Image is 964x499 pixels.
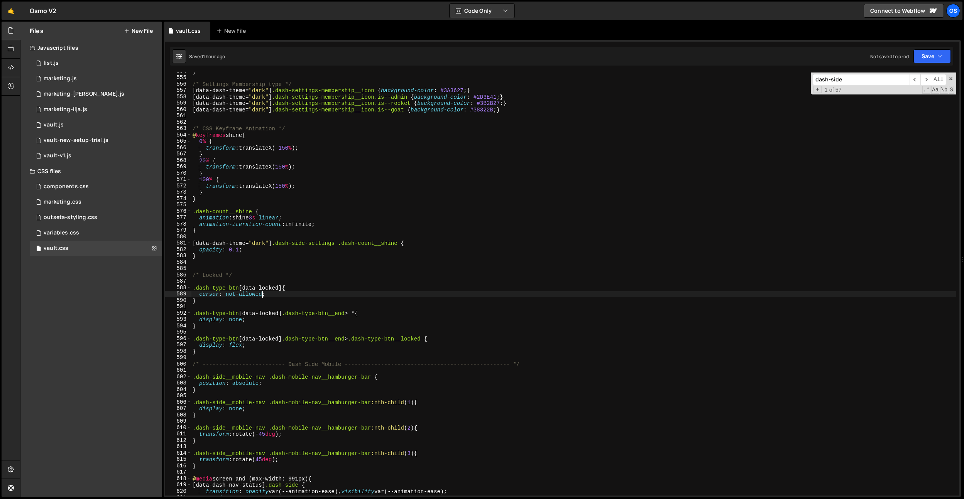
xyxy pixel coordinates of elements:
[165,386,191,393] div: 604
[165,405,191,412] div: 607
[165,189,191,196] div: 573
[44,152,71,159] div: vault-v1.js
[44,229,79,236] div: variables.css
[30,148,162,164] div: 16596/45132.js
[165,221,191,228] div: 578
[165,456,191,463] div: 615
[165,361,191,368] div: 600
[165,208,191,215] div: 576
[30,6,56,15] div: Osmo V2
[913,49,951,63] button: Save
[165,157,191,164] div: 568
[165,329,191,335] div: 595
[203,53,225,60] div: 1 hour ago
[165,113,191,119] div: 561
[165,87,191,94] div: 557
[30,194,162,210] div: 16596/45446.css
[165,106,191,113] div: 560
[44,137,108,144] div: vault-new-setup-trial.js
[165,412,191,418] div: 608
[813,86,822,93] span: Toggle Replace mode
[44,183,89,190] div: components.css
[44,214,97,221] div: outseta-styling.css
[822,87,845,93] span: 1 of 57
[165,240,191,246] div: 581
[189,53,225,60] div: Saved
[165,183,191,189] div: 572
[165,74,191,81] div: 555
[165,425,191,431] div: 610
[165,463,191,469] div: 616
[165,488,191,495] div: 620
[931,86,939,94] span: CaseSensitive Search
[165,132,191,138] div: 564
[165,310,191,317] div: 592
[165,81,191,88] div: 556
[20,164,162,179] div: CSS files
[165,431,191,437] div: 611
[165,297,191,304] div: 590
[165,291,191,297] div: 589
[450,4,514,18] button: Code Only
[946,4,960,18] a: Os
[44,75,77,82] div: marketing.js
[165,272,191,278] div: 586
[165,234,191,240] div: 580
[124,28,153,34] button: New File
[165,246,191,253] div: 582
[165,342,191,348] div: 597
[165,202,191,208] div: 575
[165,335,191,342] div: 596
[165,437,191,444] div: 612
[44,199,81,206] div: marketing.css
[30,225,162,241] div: 16596/45154.css
[165,265,191,272] div: 585
[165,399,191,406] div: 606
[165,259,191,266] div: 584
[30,86,162,102] div: 16596/45424.js
[2,2,20,20] a: 🤙
[165,285,191,291] div: 588
[44,121,64,128] div: vault.js
[870,53,909,60] div: Not saved to prod
[920,74,931,85] span: ​
[44,106,87,113] div: marketing-ilja.js
[44,60,59,67] div: list.js
[165,367,191,374] div: 601
[30,27,44,35] h2: Files
[165,303,191,310] div: 591
[165,253,191,259] div: 583
[44,91,124,98] div: marketing-[PERSON_NAME].js
[165,316,191,323] div: 593
[30,210,162,225] div: 16596/45156.css
[864,4,944,18] a: Connect to Webflow
[165,100,191,106] div: 559
[165,227,191,234] div: 579
[165,469,191,475] div: 617
[165,214,191,221] div: 577
[165,374,191,380] div: 602
[165,380,191,386] div: 603
[165,482,191,488] div: 619
[165,443,191,450] div: 613
[949,86,954,94] span: Search In Selection
[165,176,191,183] div: 571
[165,170,191,177] div: 570
[165,418,191,425] div: 609
[165,393,191,399] div: 605
[165,145,191,151] div: 566
[165,164,191,170] div: 569
[931,74,946,85] span: Alt-Enter
[165,323,191,329] div: 594
[30,241,162,256] div: 16596/45153.css
[176,27,201,35] div: vault.css
[165,278,191,285] div: 587
[922,86,930,94] span: RegExp Search
[165,138,191,145] div: 565
[30,56,162,71] div: 16596/45151.js
[216,27,249,35] div: New File
[165,354,191,361] div: 599
[30,102,162,117] div: 16596/45423.js
[30,179,162,194] div: 16596/45511.css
